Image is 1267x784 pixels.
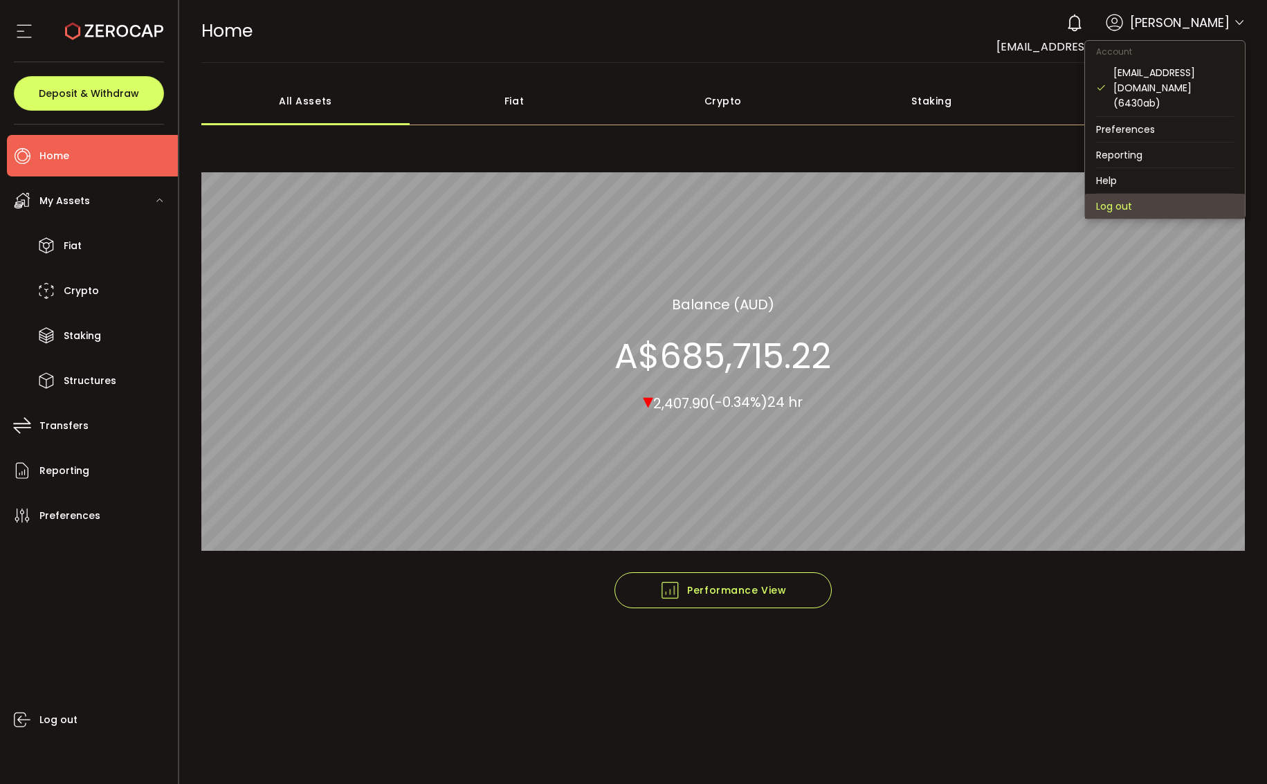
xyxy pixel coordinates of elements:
span: [PERSON_NAME] [1130,13,1230,32]
span: [EMAIL_ADDRESS][DOMAIN_NAME] (6430ab) [996,39,1245,55]
li: Help [1085,168,1245,193]
span: (-0.34%) [709,392,767,412]
div: Fiat [410,77,619,125]
span: Crypto [64,281,99,301]
li: Reporting [1085,143,1245,167]
span: Account [1085,46,1143,57]
button: Performance View [614,572,832,608]
span: Transfers [39,416,89,436]
section: A$685,715.22 [614,335,831,376]
span: Fiat [64,236,82,256]
span: Performance View [659,580,786,601]
span: 2,407.90 [653,393,709,412]
span: My Assets [39,191,90,211]
button: Deposit & Withdraw [14,76,164,111]
span: 24 hr [767,392,803,412]
span: Log out [39,710,78,730]
span: Home [39,146,69,166]
div: Crypto [619,77,828,125]
li: Log out [1085,194,1245,219]
span: Preferences [39,506,100,526]
div: Staking [828,77,1037,125]
span: Staking [64,326,101,346]
iframe: Chat Widget [1198,718,1267,784]
span: Home [201,19,253,43]
div: [EMAIL_ADDRESS][DOMAIN_NAME] (6430ab) [1113,65,1234,111]
section: Balance (AUD) [672,293,774,314]
div: All Assets [201,77,410,125]
span: Deposit & Withdraw [39,89,139,98]
span: Reporting [39,461,89,481]
span: Structures [64,371,116,391]
span: ▾ [643,385,653,415]
div: Structured Products [1036,77,1245,125]
li: Preferences [1085,117,1245,142]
